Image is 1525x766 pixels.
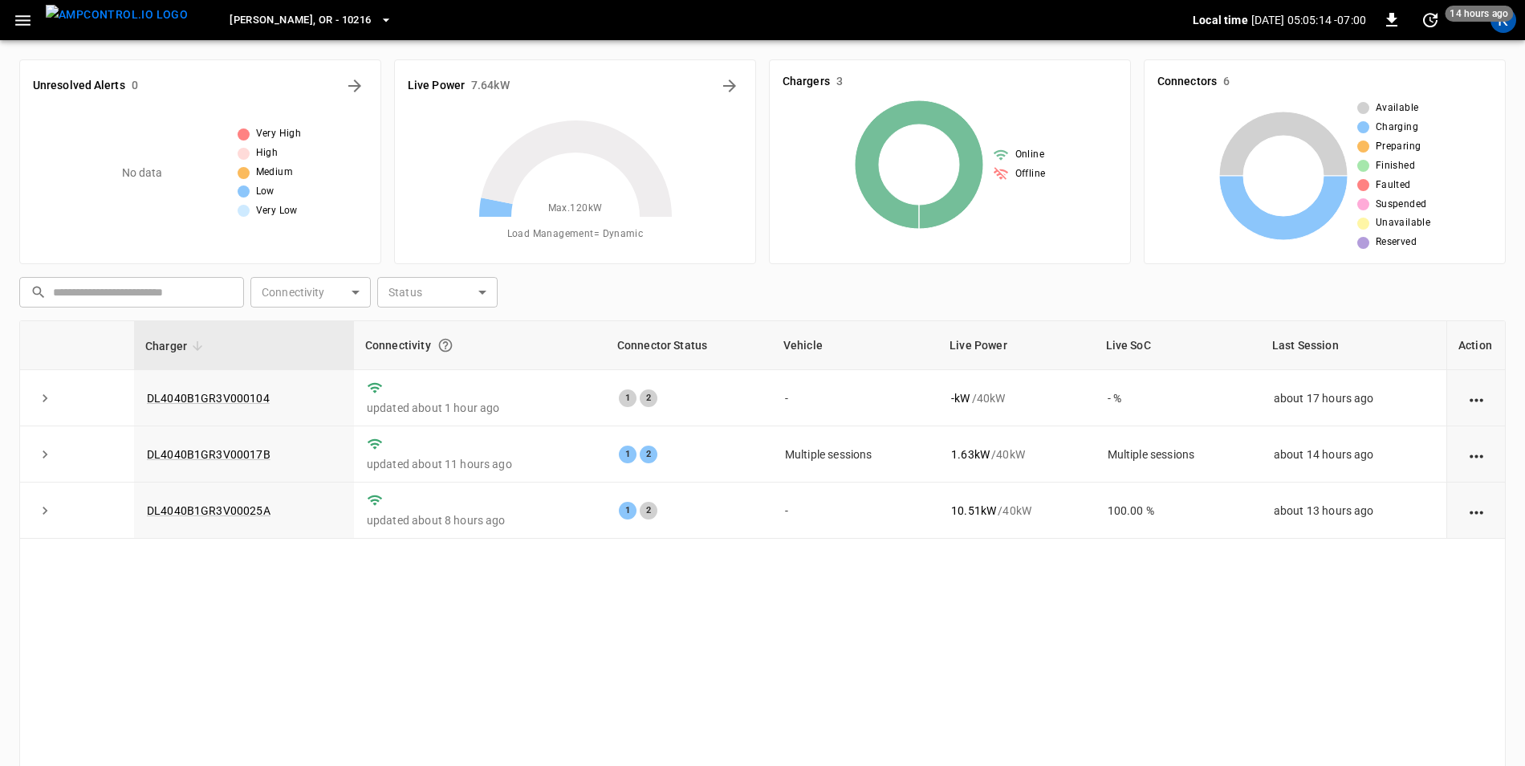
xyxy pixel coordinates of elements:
[836,73,843,91] h6: 3
[772,321,938,370] th: Vehicle
[256,203,298,219] span: Very Low
[367,512,593,528] p: updated about 8 hours ago
[1015,147,1044,163] span: Online
[1223,73,1230,91] h6: 6
[223,5,398,36] button: [PERSON_NAME], OR - 10216
[33,77,125,95] h6: Unresolved Alerts
[1466,390,1486,406] div: action cell options
[1157,73,1217,91] h6: Connectors
[619,446,636,463] div: 1
[507,226,644,242] span: Load Management = Dynamic
[1445,6,1513,22] span: 14 hours ago
[938,321,1094,370] th: Live Power
[367,400,593,416] p: updated about 1 hour ago
[951,503,1081,519] div: / 40 kW
[951,390,970,406] p: - kW
[1446,321,1505,370] th: Action
[1095,321,1261,370] th: Live SoC
[951,503,996,519] p: 10.51 kW
[1376,158,1415,174] span: Finished
[33,442,57,467] button: expand row
[1376,100,1419,116] span: Available
[256,145,279,161] span: High
[1261,483,1446,539] td: about 13 hours ago
[1376,177,1411,194] span: Faulted
[1095,370,1261,426] td: - %
[717,73,742,99] button: Energy Overview
[640,446,657,463] div: 2
[619,502,636,519] div: 1
[1261,370,1446,426] td: about 17 hours ago
[471,77,510,95] h6: 7.64 kW
[230,11,371,30] span: [PERSON_NAME], OR - 10216
[256,126,302,142] span: Very High
[256,165,293,181] span: Medium
[342,73,368,99] button: All Alerts
[33,386,57,410] button: expand row
[1261,426,1446,483] td: about 14 hours ago
[122,165,163,181] p: No data
[951,446,1081,462] div: / 40 kW
[1376,234,1417,251] span: Reserved
[783,73,830,91] h6: Chargers
[132,77,138,95] h6: 0
[408,77,465,95] h6: Live Power
[365,331,595,360] div: Connectivity
[772,370,938,426] td: -
[147,392,270,405] a: DL4040B1GR3V000104
[1095,483,1261,539] td: 100.00 %
[1251,12,1366,28] p: [DATE] 05:05:14 -07:00
[1015,166,1046,182] span: Offline
[606,321,772,370] th: Connector Status
[1095,426,1261,483] td: Multiple sessions
[772,483,938,539] td: -
[619,389,636,407] div: 1
[367,456,593,472] p: updated about 11 hours ago
[951,446,990,462] p: 1.63 kW
[1466,503,1486,519] div: action cell options
[1376,215,1430,231] span: Unavailable
[256,184,274,200] span: Low
[1376,120,1418,136] span: Charging
[431,331,460,360] button: Connection between the charger and our software.
[1193,12,1248,28] p: Local time
[1261,321,1446,370] th: Last Session
[147,448,270,461] a: DL4040B1GR3V00017B
[1417,7,1443,33] button: set refresh interval
[1376,139,1421,155] span: Preparing
[1376,197,1427,213] span: Suspended
[951,390,1081,406] div: / 40 kW
[147,504,270,517] a: DL4040B1GR3V00025A
[145,336,208,356] span: Charger
[772,426,938,483] td: Multiple sessions
[33,499,57,523] button: expand row
[640,502,657,519] div: 2
[548,201,603,217] span: Max. 120 kW
[46,5,188,25] img: ampcontrol.io logo
[640,389,657,407] div: 2
[1466,446,1486,462] div: action cell options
